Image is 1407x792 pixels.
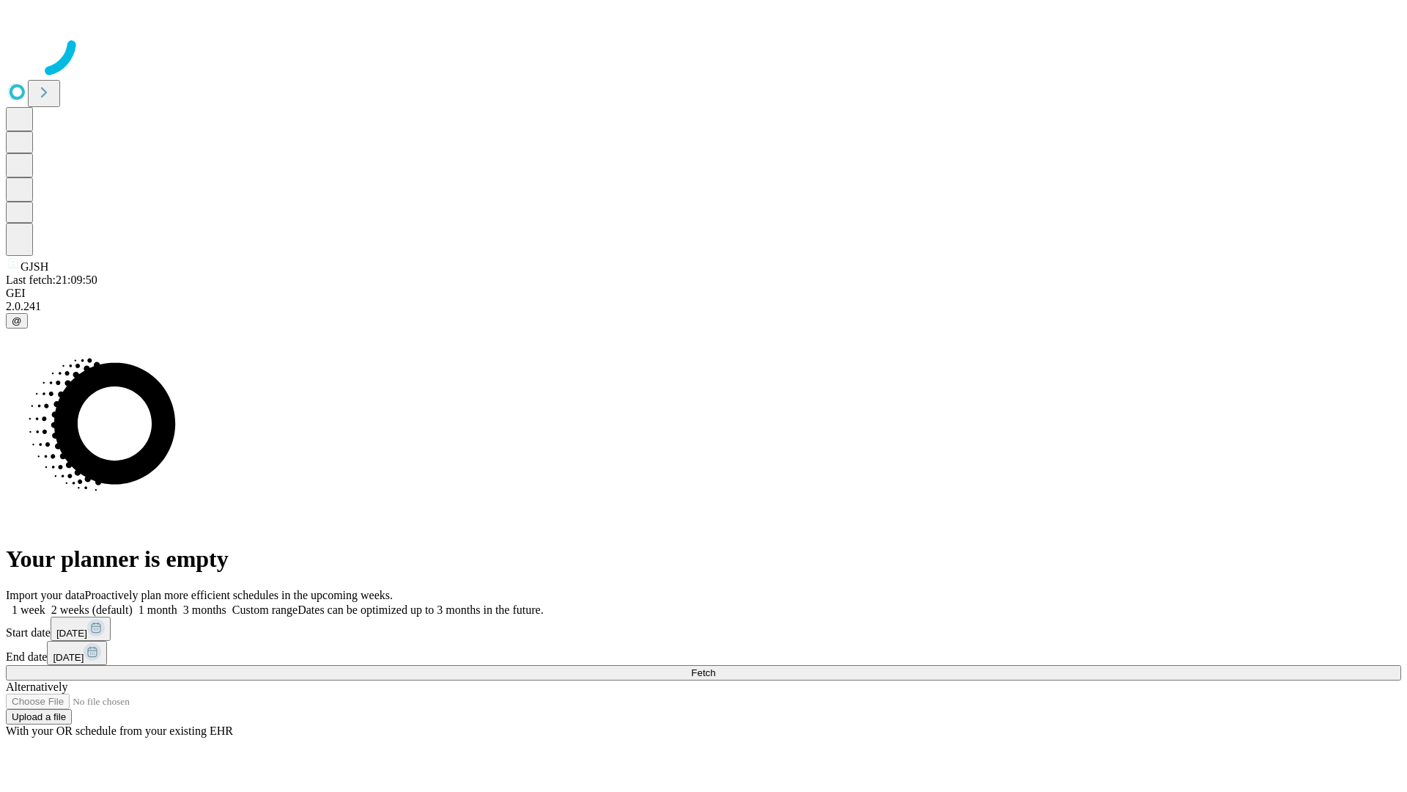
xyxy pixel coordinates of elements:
[6,709,72,725] button: Upload a file
[183,604,226,616] span: 3 months
[47,641,107,665] button: [DATE]
[56,628,87,639] span: [DATE]
[51,617,111,641] button: [DATE]
[6,287,1401,300] div: GEI
[53,652,84,663] span: [DATE]
[6,274,97,286] span: Last fetch: 21:09:50
[85,589,393,601] span: Proactively plan more efficient schedules in the upcoming weeks.
[51,604,133,616] span: 2 weeks (default)
[6,725,233,737] span: With your OR schedule from your existing EHR
[691,667,715,678] span: Fetch
[232,604,298,616] span: Custom range
[12,315,22,326] span: @
[6,681,67,693] span: Alternatively
[21,260,48,273] span: GJSH
[6,313,28,329] button: @
[6,300,1401,313] div: 2.0.241
[6,617,1401,641] div: Start date
[12,604,45,616] span: 1 week
[6,589,85,601] span: Import your data
[298,604,543,616] span: Dates can be optimized up to 3 months in the future.
[6,665,1401,681] button: Fetch
[6,546,1401,573] h1: Your planner is empty
[139,604,177,616] span: 1 month
[6,641,1401,665] div: End date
